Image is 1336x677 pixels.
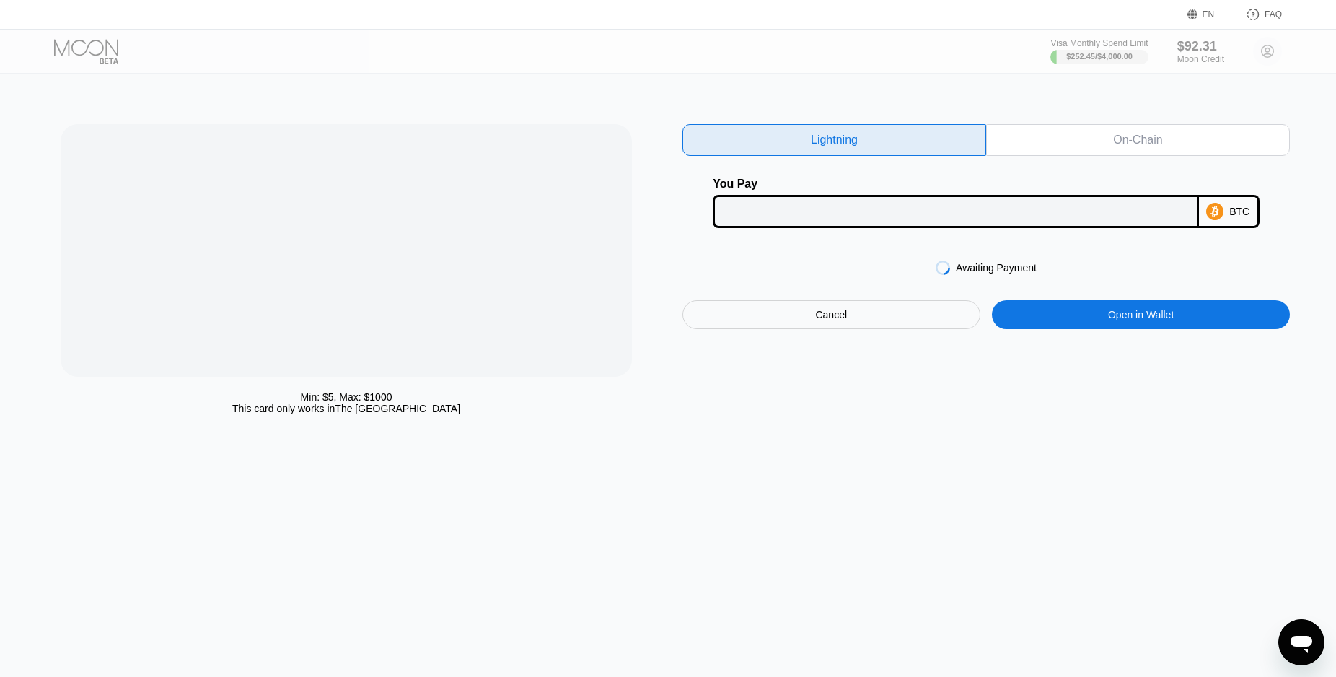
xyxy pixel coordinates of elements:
div: Visa Monthly Spend Limit$252.45/$4,000.00 [1050,38,1148,64]
div: Min: $ 5 , Max: $ 1000 [301,391,392,403]
div: You PayBTC [682,178,1290,228]
div: Open in Wallet [992,300,1290,329]
div: EN [1203,9,1215,19]
div: EN [1187,7,1231,22]
div: Cancel [815,308,847,321]
div: On-Chain [986,124,1290,156]
div: Awaiting Payment [956,262,1037,274]
div: This card only works in The [GEOGRAPHIC_DATA] [232,403,460,414]
div: FAQ [1231,7,1282,22]
div: Visa Monthly Spend Limit [1050,38,1148,48]
div: Lightning [682,124,986,156]
div: $252.45 / $4,000.00 [1066,52,1133,61]
iframe: Button to launch messaging window [1278,619,1324,665]
div: You Pay [713,178,1199,191]
div: Open in Wallet [1108,308,1174,321]
div: Cancel [682,300,980,329]
div: BTC [1229,206,1249,217]
div: On-Chain [1113,133,1162,147]
div: FAQ [1265,9,1282,19]
div: Lightning [811,133,858,147]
